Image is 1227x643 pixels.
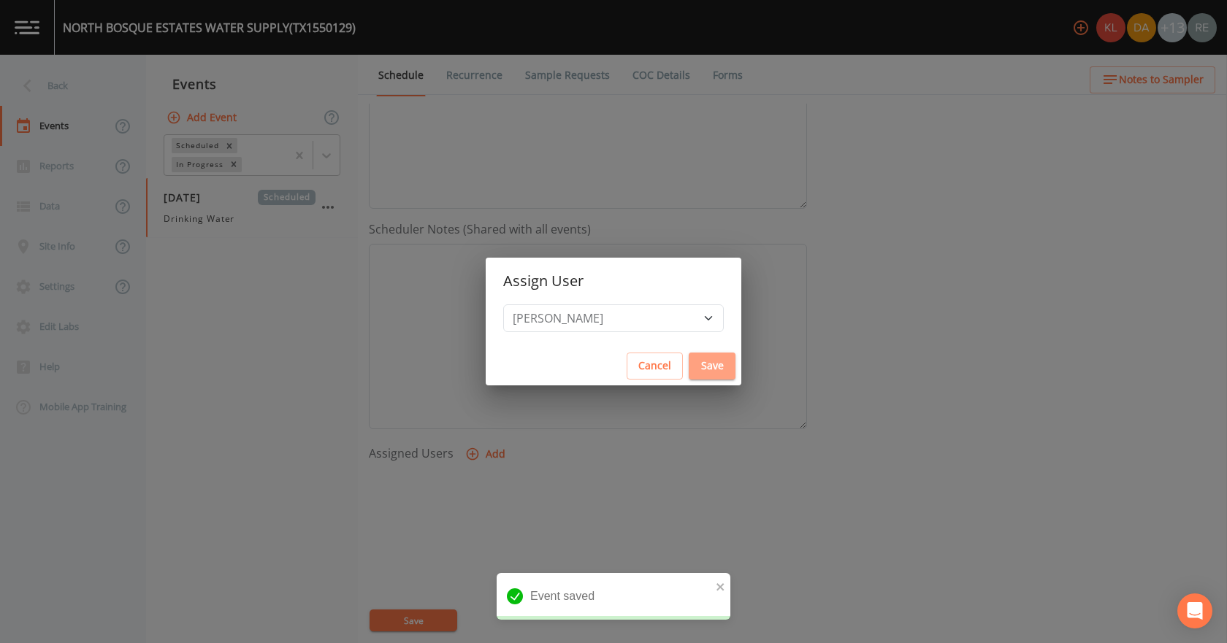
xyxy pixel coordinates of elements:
div: Event saved [497,573,730,620]
button: Save [689,353,735,380]
div: Open Intercom Messenger [1177,593,1212,628]
button: close [716,577,726,595]
h2: Assign User [486,258,741,304]
button: Cancel [627,353,683,380]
